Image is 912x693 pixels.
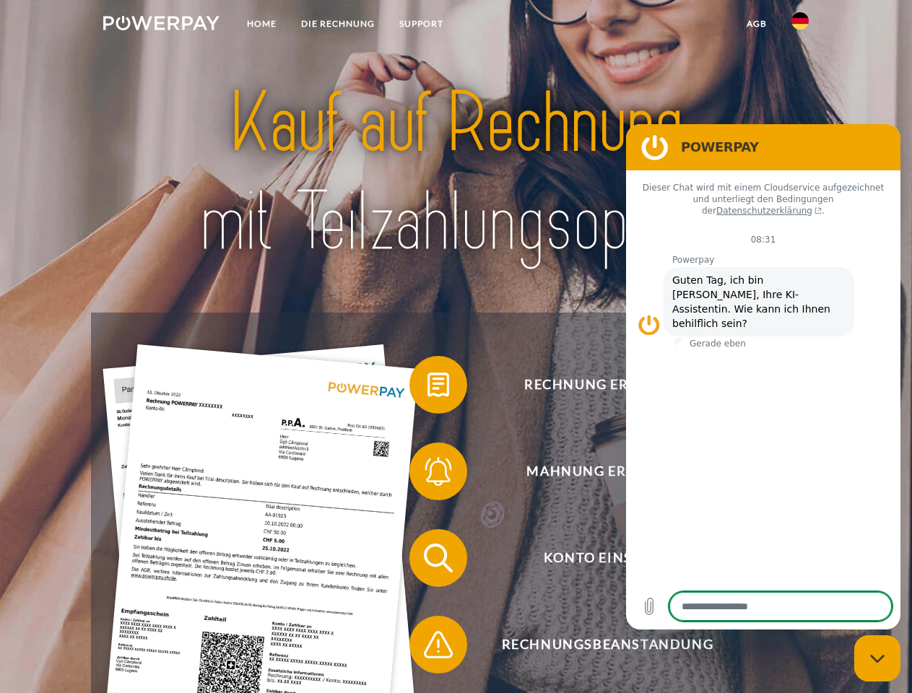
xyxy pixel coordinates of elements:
button: Konto einsehen [409,529,785,587]
a: SUPPORT [387,11,456,37]
a: agb [734,11,779,37]
img: qb_search.svg [420,540,456,576]
button: Rechnung erhalten? [409,356,785,414]
span: Konto einsehen [430,529,784,587]
button: Rechnungsbeanstandung [409,616,785,674]
span: Rechnungsbeanstandung [430,616,784,674]
img: title-powerpay_de.svg [138,69,774,276]
img: qb_warning.svg [420,627,456,663]
img: qb_bell.svg [420,453,456,489]
span: Mahnung erhalten? [430,443,784,500]
span: Rechnung erhalten? [430,356,784,414]
button: Mahnung erhalten? [409,443,785,500]
iframe: Schaltfläche zum Öffnen des Messaging-Fensters; Konversation läuft [854,635,900,681]
img: logo-powerpay-white.svg [103,16,220,30]
img: qb_bill.svg [420,367,456,403]
iframe: Messaging-Fenster [626,124,900,629]
a: Home [235,11,289,37]
img: de [791,12,809,30]
a: DIE RECHNUNG [289,11,387,37]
